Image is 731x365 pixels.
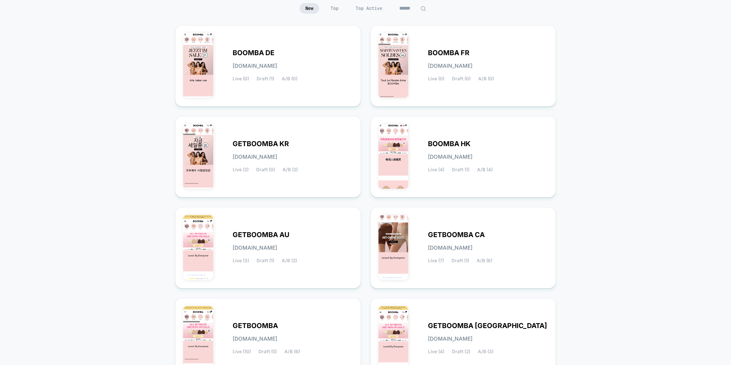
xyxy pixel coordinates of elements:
img: BOOMBA_FR [378,33,409,98]
span: [DOMAIN_NAME] [428,245,472,250]
span: A/B (2) [283,167,298,172]
span: A/B (0) [478,76,494,81]
span: BOOMBA FR [428,50,469,56]
span: [DOMAIN_NAME] [233,336,277,341]
span: [DOMAIN_NAME] [428,63,472,69]
span: Top [325,3,344,14]
span: GETBOOMBA AU [233,232,289,237]
span: Live (4) [428,167,444,172]
span: [DOMAIN_NAME] [428,154,472,159]
span: A/B (6) [477,258,492,263]
span: New [300,3,319,14]
span: [DOMAIN_NAME] [233,63,277,69]
span: Draft (5) [259,349,277,354]
span: BOOMBA HK [428,141,471,147]
span: Draft (2) [452,349,470,354]
span: [DOMAIN_NAME] [233,154,277,159]
span: A/B (3) [478,349,493,354]
span: BOOMBA DE [233,50,275,56]
span: A/B (2) [282,258,297,263]
span: A/B (6) [284,349,300,354]
img: edit [420,6,426,11]
span: GETBOOMBA CA [428,232,485,237]
img: BOOMBA_DE [183,33,213,98]
span: [DOMAIN_NAME] [233,245,277,250]
img: GETBOOMBA_AU [183,215,213,280]
span: [DOMAIN_NAME] [428,336,472,341]
span: A/B (0) [282,76,297,81]
span: Top Active [350,3,388,14]
span: Draft (1) [452,167,469,172]
span: Live (10) [233,349,251,354]
span: Live (0) [428,76,444,81]
span: Draft (1) [452,258,469,263]
img: GETBOOMBA_KR [183,124,213,189]
span: GETBOOMBA KR [233,141,289,147]
span: A/B (4) [477,167,493,172]
img: BOOMBA_HK [378,124,409,189]
span: Draft (1) [257,258,274,263]
span: Draft (0) [256,167,275,172]
span: Live (7) [428,258,444,263]
span: Draft (1) [257,76,274,81]
span: GETBOOMBA [233,323,278,328]
img: GETBOOMBA_CA [378,215,409,280]
span: Live (4) [428,349,444,354]
span: Live (2) [233,167,249,172]
span: Live (0) [233,76,249,81]
span: Draft (0) [452,76,471,81]
span: GETBOOMBA [GEOGRAPHIC_DATA] [428,323,547,328]
span: Live (3) [233,258,249,263]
